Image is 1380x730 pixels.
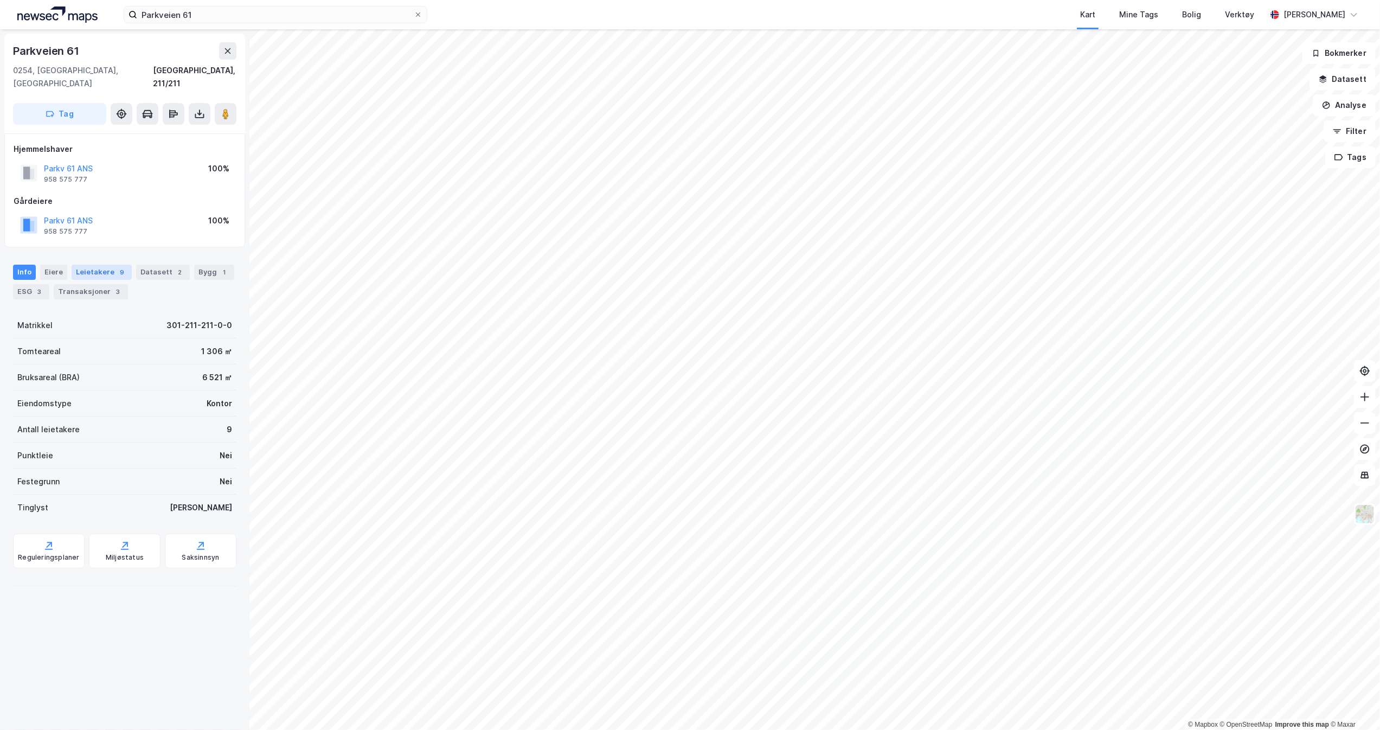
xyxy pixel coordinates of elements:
div: 100% [208,162,229,175]
button: Analyse [1313,94,1376,116]
img: logo.a4113a55bc3d86da70a041830d287a7e.svg [17,7,98,23]
a: Mapbox [1188,721,1218,728]
div: 0254, [GEOGRAPHIC_DATA], [GEOGRAPHIC_DATA] [13,64,153,90]
button: Tags [1325,146,1376,168]
div: 1 [219,267,230,278]
button: Filter [1324,120,1376,142]
button: Tag [13,103,106,125]
div: Kontrollprogram for chat [1326,678,1380,730]
div: Nei [220,449,232,462]
a: OpenStreetMap [1220,721,1273,728]
div: 1 306 ㎡ [201,345,232,358]
div: [PERSON_NAME] [1283,8,1345,21]
div: Tomteareal [17,345,61,358]
div: Bygg [194,265,234,280]
div: Verktøy [1225,8,1254,21]
div: 9 [227,423,232,436]
div: 3 [113,286,124,297]
div: Miljøstatus [106,553,144,562]
div: Bruksareal (BRA) [17,371,80,384]
button: Datasett [1310,68,1376,90]
div: Leietakere [72,265,132,280]
div: Bolig [1182,8,1201,21]
div: Info [13,265,36,280]
div: Kart [1080,8,1095,21]
div: Antall leietakere [17,423,80,436]
div: Eiendomstype [17,397,72,410]
div: Festegrunn [17,475,60,488]
div: Reguleringsplaner [18,553,79,562]
div: Tinglyst [17,501,48,514]
div: Parkveien 61 [13,42,81,60]
div: Mine Tags [1119,8,1158,21]
iframe: Chat Widget [1326,678,1380,730]
div: 2 [175,267,185,278]
div: 100% [208,214,229,227]
div: Punktleie [17,449,53,462]
div: Datasett [136,265,190,280]
div: [GEOGRAPHIC_DATA], 211/211 [153,64,236,90]
div: Saksinnsyn [182,553,220,562]
div: 958 575 777 [44,227,87,236]
div: Gårdeiere [14,195,236,208]
div: 6 521 ㎡ [202,371,232,384]
div: Nei [220,475,232,488]
div: ESG [13,284,49,299]
div: Eiere [40,265,67,280]
div: Matrikkel [17,319,53,332]
a: Improve this map [1275,721,1329,728]
input: Søk på adresse, matrikkel, gårdeiere, leietakere eller personer [137,7,414,23]
div: 301-211-211-0-0 [166,319,232,332]
div: Transaksjoner [54,284,128,299]
div: Kontor [207,397,232,410]
div: 9 [117,267,127,278]
button: Bokmerker [1302,42,1376,64]
div: 958 575 777 [44,175,87,184]
div: Hjemmelshaver [14,143,236,156]
img: Z [1355,504,1375,524]
div: 3 [34,286,45,297]
div: [PERSON_NAME] [170,501,232,514]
